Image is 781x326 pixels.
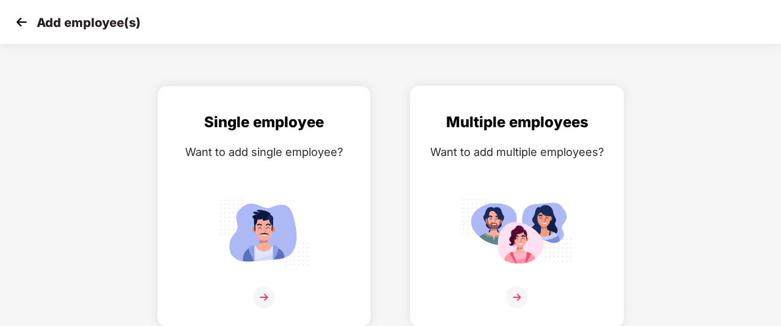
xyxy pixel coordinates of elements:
div: Single employee [170,111,358,134]
img: svg+xml;base64,PHN2ZyB4bWxucz0iaHR0cDovL3d3dy53My5vcmcvMjAwMC9zdmciIHdpZHRoPSIzNiIgaGVpZ2h0PSIzNi... [506,286,528,308]
p: Add employee(s) [37,15,141,30]
img: svg+xml;base64,PHN2ZyB4bWxucz0iaHR0cDovL3d3dy53My5vcmcvMjAwMC9zdmciIGlkPSJTaW5nbGVfZW1wbG95ZWUiIH... [209,194,319,270]
img: svg+xml;base64,PHN2ZyB4bWxucz0iaHR0cDovL3d3dy53My5vcmcvMjAwMC9zdmciIHdpZHRoPSIzMCIgaGVpZ2h0PSIzMC... [12,13,31,31]
div: Want to add multiple employees? [423,143,611,161]
img: svg+xml;base64,PHN2ZyB4bWxucz0iaHR0cDovL3d3dy53My5vcmcvMjAwMC9zdmciIGlkPSJNdWx0aXBsZV9lbXBsb3llZS... [462,194,572,270]
div: Want to add single employee? [170,143,358,161]
img: svg+xml;base64,PHN2ZyB4bWxucz0iaHR0cDovL3d3dy53My5vcmcvMjAwMC9zdmciIHdpZHRoPSIzNiIgaGVpZ2h0PSIzNi... [253,286,275,308]
div: Multiple employees [423,111,611,134]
